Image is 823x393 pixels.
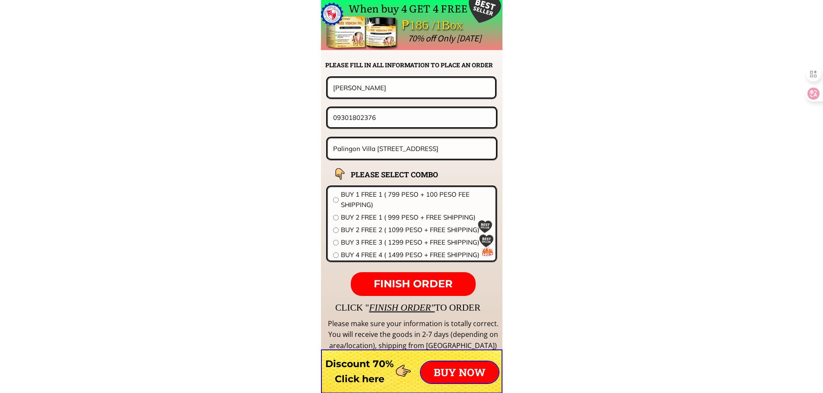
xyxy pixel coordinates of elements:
[374,277,453,290] span: FINISH ORDER
[327,318,499,352] div: Please make sure your information is totally correct. You will receive the goods in 2-7 days (dep...
[335,300,733,315] div: CLICK " TO ORDER
[331,108,493,127] input: Phone number
[408,31,674,46] div: 70% off Only [DATE]
[341,250,490,260] span: BUY 4 FREE 4 ( 1499 PESO + FREE SHIPPING)
[402,15,487,35] div: ₱186 /1Box
[321,356,398,387] h3: Discount 70% Click here
[341,189,490,210] span: BUY 1 FREE 1 ( 799 PESO + 100 PESO FEE SHIPPING)
[331,78,492,97] input: Your name
[421,362,499,383] p: BUY NOW
[369,302,435,313] span: FINISH ORDER"
[341,212,490,223] span: BUY 2 FREE 1 ( 999 PESO + FREE SHIPPING)
[325,60,502,70] h2: PLEASE FILL IN ALL INFORMATION TO PLACE AN ORDER
[351,169,460,180] h2: PLEASE SELECT COMBO
[331,138,493,159] input: Address
[341,237,490,248] span: BUY 3 FREE 3 ( 1299 PESO + FREE SHIPPING)
[341,225,490,235] span: BUY 2 FREE 2 ( 1099 PESO + FREE SHIPPING)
